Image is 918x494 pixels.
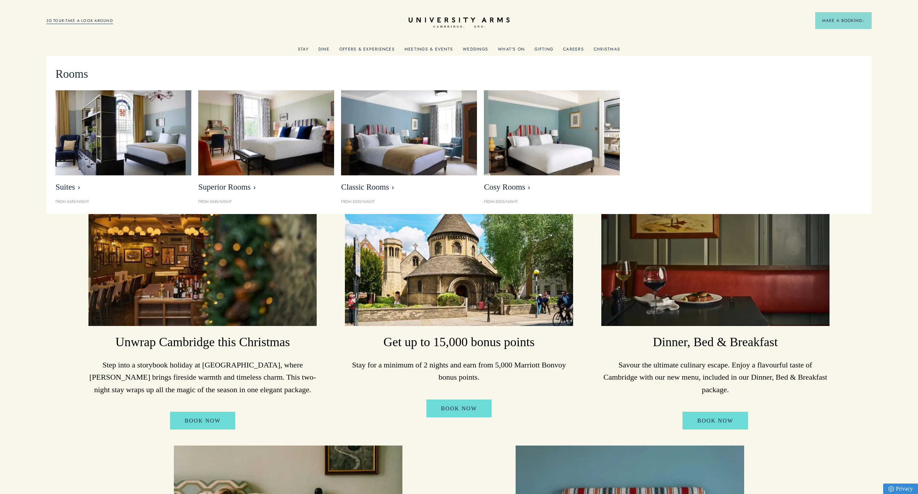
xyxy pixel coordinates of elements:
img: image-8c003cf989d0ef1515925c9ae6c58a0350393050-2500x1667-jpg [88,174,317,326]
a: image-5bdf0f703dacc765be5ca7f9d527278f30b65e65-400x250-jpg Superior Rooms [198,90,334,195]
img: Arrow icon [862,20,865,22]
p: Step into a storybook holiday at [GEOGRAPHIC_DATA], where [PERSON_NAME] brings fireside warmth an... [88,359,317,396]
p: Savour the ultimate culinary escape. Enjoy a flavourful taste of Cambridge with our new menu, inc... [601,359,830,396]
p: From £229/night [341,199,477,205]
a: What's On [498,47,525,56]
a: image-0c4e569bfe2498b75de12d7d88bf10a1f5f839d4-400x250-jpg Cosy Rooms [484,90,620,195]
p: Stay for a minimum of 2 nights and earn from 5,000 Marriott Bonvoy bonus points. [345,359,573,383]
a: image-21e87f5add22128270780cf7737b92e839d7d65d-400x250-jpg Suites [55,90,191,195]
a: Privacy [883,484,918,494]
h3: Unwrap Cambridge this Christmas [88,334,317,351]
a: Careers [563,47,584,56]
span: Superior Rooms [198,182,334,192]
img: image-21e87f5add22128270780cf7737b92e839d7d65d-400x250-jpg [55,90,191,175]
a: Offers & Experiences [339,47,395,56]
a: Weddings [463,47,488,56]
img: Privacy [888,486,894,492]
p: From £459/night [55,199,191,205]
a: Book Now [682,412,748,430]
a: Gifting [534,47,553,56]
p: From £209/night [484,199,620,205]
span: Rooms [55,65,88,83]
p: From £249/night [198,199,334,205]
h3: Get up to 15,000 bonus points [345,334,573,351]
a: Book Now [426,400,492,418]
a: Meetings & Events [404,47,453,56]
a: Dine [318,47,330,56]
a: BOOK NOW [170,412,236,430]
span: Suites [55,182,191,192]
button: Make a BookingArrow icon [815,12,872,29]
a: Home [409,17,510,28]
span: Cosy Rooms [484,182,620,192]
a: Stay [298,47,309,56]
img: image-a84cd6be42fa7fc105742933f10646be5f14c709-3000x2000-jpg [601,174,830,326]
img: image-7eccef6fe4fe90343db89eb79f703814c40db8b4-400x250-jpg [341,90,477,175]
span: Make a Booking [822,17,865,24]
img: image-a169143ac3192f8fe22129d7686b8569f7c1e8bc-2500x1667-jpg [345,174,573,326]
img: image-5bdf0f703dacc765be5ca7f9d527278f30b65e65-400x250-jpg [198,90,334,175]
h3: Dinner, Bed & Breakfast [601,334,830,351]
img: image-0c4e569bfe2498b75de12d7d88bf10a1f5f839d4-400x250-jpg [484,90,620,175]
a: Christmas [594,47,620,56]
a: 3D TOUR:TAKE A LOOK AROUND [46,18,113,24]
a: image-7eccef6fe4fe90343db89eb79f703814c40db8b4-400x250-jpg Classic Rooms [341,90,477,195]
span: Classic Rooms [341,182,477,192]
